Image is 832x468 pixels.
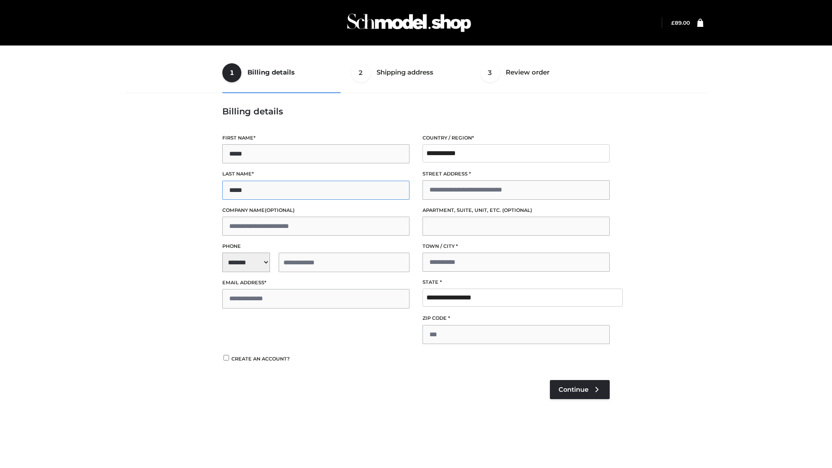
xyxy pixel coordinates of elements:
span: (optional) [265,207,295,213]
label: State [422,278,610,286]
label: Email address [222,279,409,287]
label: Town / City [422,242,610,250]
a: £89.00 [671,19,690,26]
label: Apartment, suite, unit, etc. [422,206,610,214]
a: Continue [550,380,610,399]
span: £ [671,19,675,26]
h3: Billing details [222,106,610,117]
span: Continue [559,386,588,393]
input: Create an account? [222,355,230,361]
label: Company name [222,206,409,214]
bdi: 89.00 [671,19,690,26]
label: Country / Region [422,134,610,142]
label: First name [222,134,409,142]
label: Last name [222,170,409,178]
img: Schmodel Admin 964 [344,6,474,40]
label: Street address [422,170,610,178]
span: (optional) [502,207,532,213]
label: ZIP Code [422,314,610,322]
span: Create an account? [231,356,290,362]
label: Phone [222,242,409,250]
